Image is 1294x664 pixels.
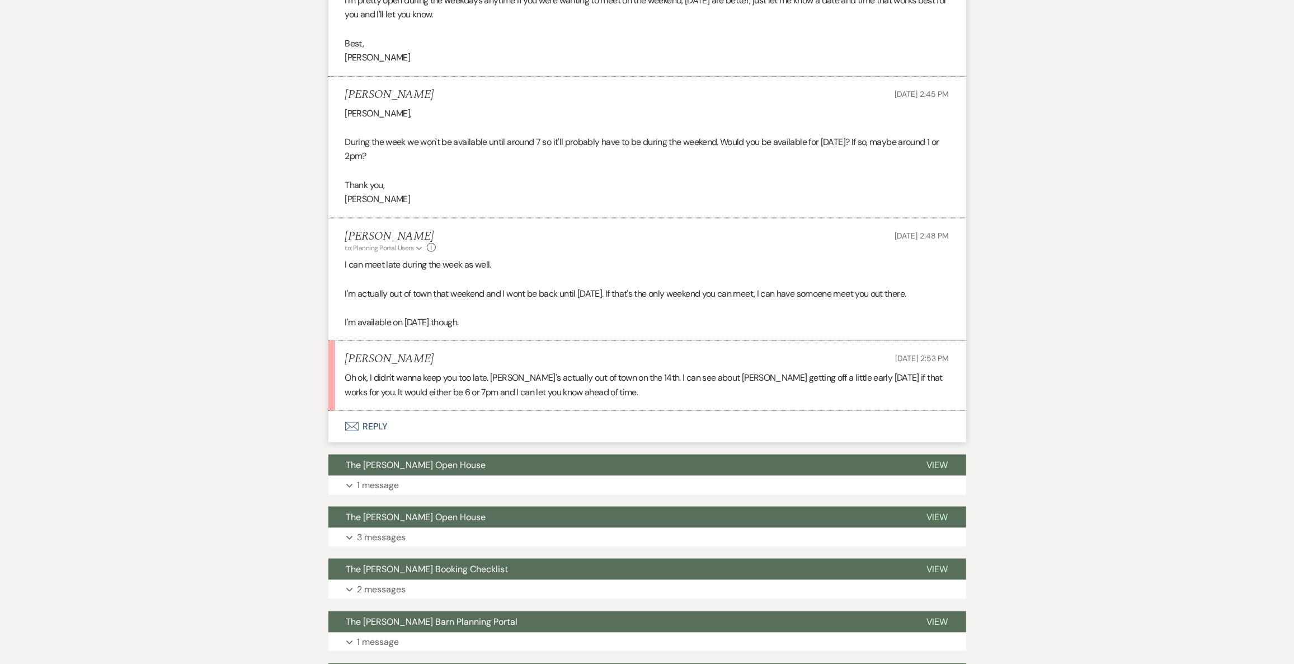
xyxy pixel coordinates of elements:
span: View [926,459,948,471]
button: Reply [328,411,966,442]
span: The [PERSON_NAME] Open House [346,459,486,471]
p: I'm actually out of town that weekend and I wont be back until [DATE]. If that's the only weekend... [345,287,949,301]
button: View [909,507,966,528]
span: to: Planning Portal Users [345,244,414,252]
p: During the week we won't be available until around 7 so it'll probably have to be during the week... [345,135,949,163]
button: View [909,455,966,476]
button: The [PERSON_NAME] Barn Planning Portal [328,611,909,633]
button: View [909,611,966,633]
p: [PERSON_NAME], [345,106,949,121]
button: 3 messages [328,528,966,547]
span: [DATE] 2:53 PM [895,353,949,363]
h5: [PERSON_NAME] [345,352,434,366]
p: 1 message [357,635,399,649]
button: 1 message [328,633,966,652]
button: View [909,559,966,580]
p: Oh ok, I didn't wanna keep you too late. [PERSON_NAME]'s actually out of town on the 14th. I can ... [345,371,949,399]
p: 3 messages [357,530,406,545]
button: to: Planning Portal Users [345,243,425,253]
span: [DATE] 2:45 PM [895,89,949,99]
span: View [926,616,948,628]
span: The [PERSON_NAME] Open House [346,511,486,523]
span: View [926,511,948,523]
p: I can meet late during the week as well. [345,258,949,272]
h5: [PERSON_NAME] [345,230,436,244]
span: The [PERSON_NAME] Booking Checklist [346,563,509,575]
h5: [PERSON_NAME] [345,88,434,102]
p: I'm available on [DATE] though. [345,315,949,330]
span: View [926,563,948,575]
p: 2 messages [357,582,406,597]
button: The [PERSON_NAME] Open House [328,507,909,528]
p: Thank you, [345,178,949,193]
button: 1 message [328,476,966,495]
p: Best, [345,36,949,51]
p: [PERSON_NAME] [345,50,949,65]
p: 1 message [357,478,399,493]
button: 2 messages [328,580,966,599]
span: [DATE] 2:48 PM [895,231,949,241]
button: The [PERSON_NAME] Booking Checklist [328,559,909,580]
span: The [PERSON_NAME] Barn Planning Portal [346,616,518,628]
button: The [PERSON_NAME] Open House [328,455,909,476]
p: [PERSON_NAME] [345,192,949,207]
